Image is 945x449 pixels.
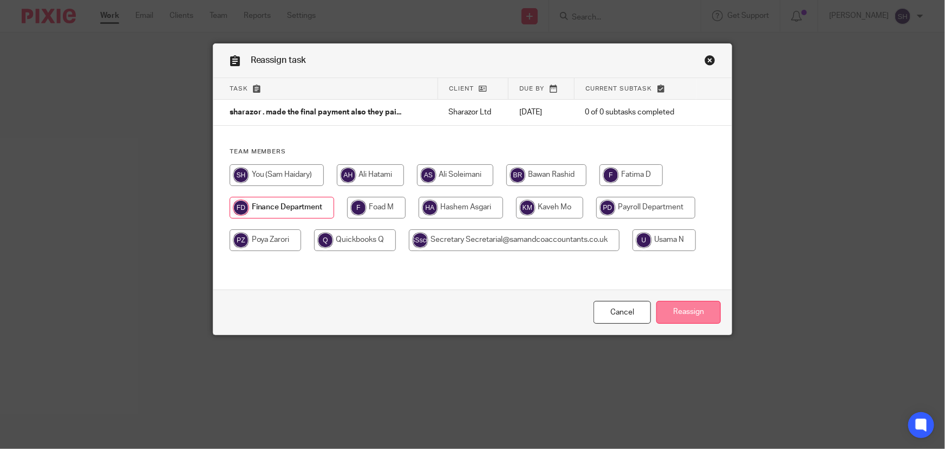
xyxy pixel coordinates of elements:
span: Task [230,86,248,92]
td: 0 of 0 subtasks completed [575,100,696,126]
span: Reassign task [251,56,307,65]
span: Current subtask [585,86,652,92]
span: Due by [519,86,544,92]
span: sharazor . made the final payment also they pai... [230,109,402,117]
span: Client [449,86,474,92]
p: [DATE] [519,107,564,118]
h4: Team members [230,147,716,156]
input: Reassign [656,301,721,324]
p: Sharazor Ltd [448,107,498,118]
a: Close this dialog window [594,301,651,324]
a: Close this dialog window [705,55,715,69]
